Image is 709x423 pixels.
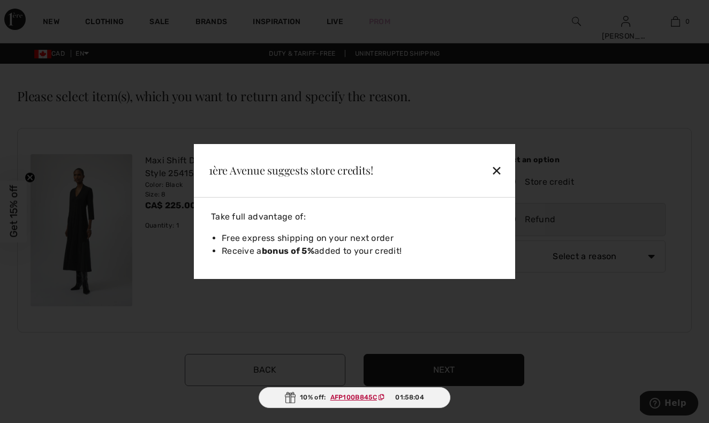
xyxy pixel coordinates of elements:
li: Receive a added to your credit! [222,245,502,258]
div: 10% off: [259,387,450,408]
strong: bonus of 5% [262,246,314,256]
div: ✕ [437,159,507,182]
img: Gift.svg [285,392,296,403]
h3: 1ère Avenue suggests store credits! [209,165,424,176]
div: Take full advantage of: [207,210,502,223]
span: Help [25,7,47,17]
li: Free express shipping on your next order [222,232,502,245]
span: 01:58:04 [395,392,424,402]
ins: AFP100B845C [330,394,377,401]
